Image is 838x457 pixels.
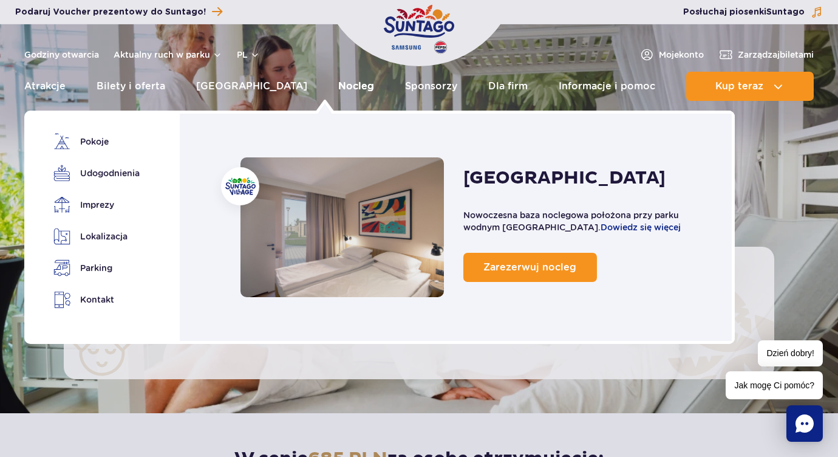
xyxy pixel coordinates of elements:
[488,72,528,101] a: Dla firm
[726,371,823,399] span: Jak mogę Ci pomóc?
[237,49,260,61] button: pl
[463,167,666,190] h2: [GEOGRAPHIC_DATA]
[758,340,823,366] span: Dzień dobry!
[114,50,222,60] button: Aktualny ruch w parku
[405,72,457,101] a: Sponsorzy
[97,72,165,101] a: Bilety i oferta
[738,49,814,61] span: Zarządzaj biletami
[24,49,99,61] a: Godziny otwarcia
[686,72,814,101] button: Kup teraz
[240,157,444,297] a: Nocleg
[53,196,135,213] a: Imprezy
[639,47,704,62] a: Mojekonto
[53,259,135,277] a: Parking
[24,72,66,101] a: Atrakcje
[53,228,135,245] a: Lokalizacja
[338,72,374,101] a: Nocleg
[53,133,135,150] a: Pokoje
[559,72,655,101] a: Informacje i pomoc
[718,47,814,62] a: Zarządzajbiletami
[225,177,256,195] img: Suntago
[53,291,135,309] a: Kontakt
[715,81,763,92] span: Kup teraz
[601,222,681,232] a: Dowiedz się więcej
[483,261,576,273] span: Zarezerwuj nocleg
[463,209,707,233] p: Nowoczesna baza noclegowa położona przy parku wodnym [GEOGRAPHIC_DATA].
[463,253,597,282] a: Zarezerwuj nocleg
[53,165,135,182] a: Udogodnienia
[659,49,704,61] span: Moje konto
[786,405,823,442] div: Chat
[196,72,307,101] a: [GEOGRAPHIC_DATA]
